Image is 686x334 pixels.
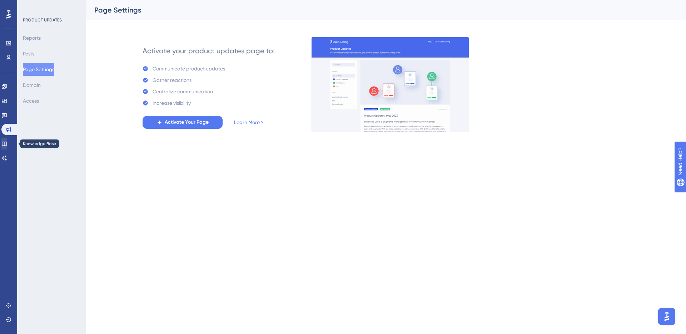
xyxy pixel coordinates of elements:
button: Activate Your Page [143,116,223,129]
button: Reports [23,31,41,44]
button: Domain [23,79,41,92]
div: Gather reactions [153,76,192,84]
span: Activate Your Page [165,118,209,127]
button: Page Settings [23,63,54,76]
span: Need Help? [17,2,45,10]
iframe: UserGuiding AI Assistant Launcher [656,306,677,327]
div: Page Settings [94,5,660,15]
button: Access [23,94,39,107]
img: 253145e29d1258e126a18a92d52e03bb.gif [311,37,469,132]
div: Activate your product updates page to: [143,46,275,56]
a: Learn More > [234,118,263,127]
button: Posts [23,47,34,60]
div: PRODUCT UPDATES [23,17,62,23]
div: Increase visibility [153,99,191,107]
div: Communicate product updates [153,64,225,73]
div: Centralize communication [153,87,213,96]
